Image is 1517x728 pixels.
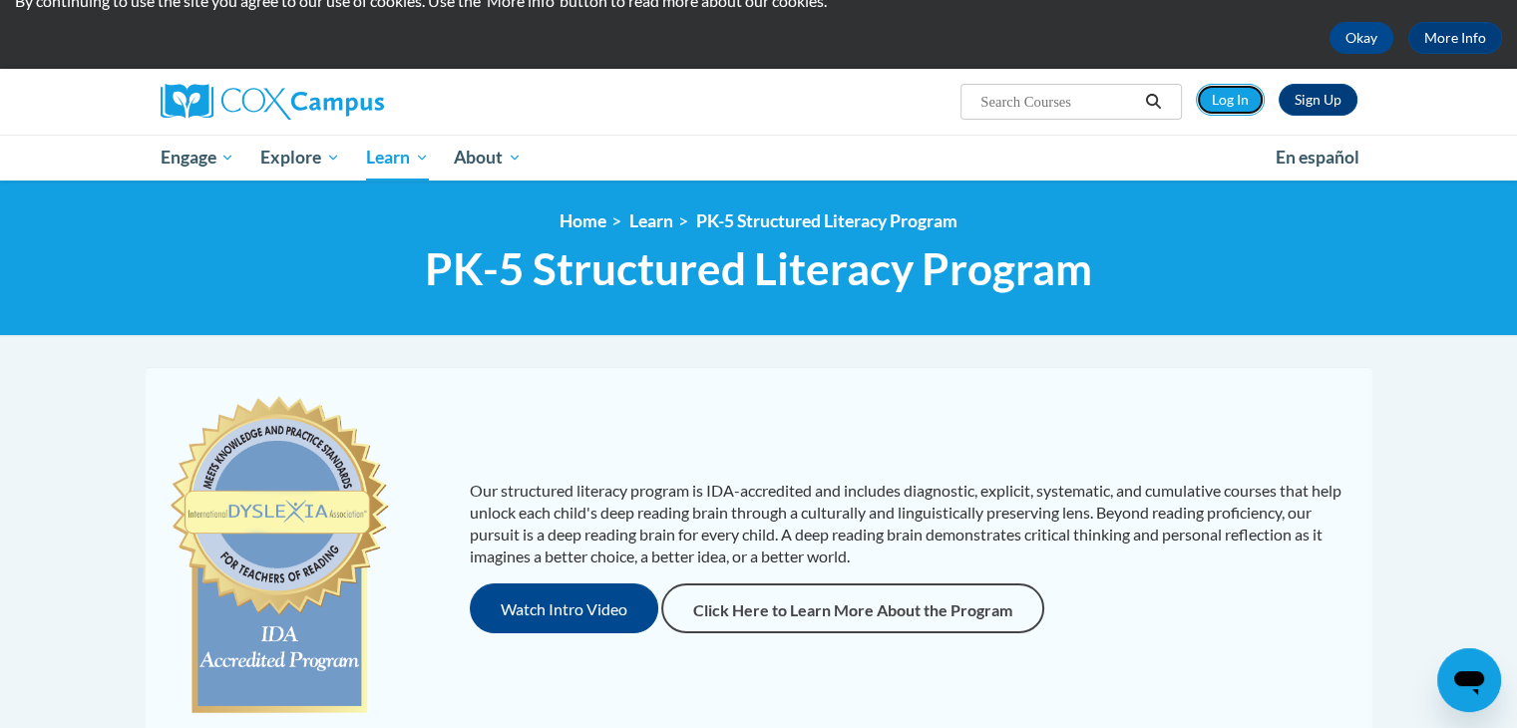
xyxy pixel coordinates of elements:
button: Watch Intro Video [470,583,658,633]
iframe: Button to launch messaging window [1437,648,1501,712]
span: Explore [260,146,340,170]
img: Cox Campus [161,84,384,120]
a: PK-5 Structured Literacy Program [696,210,957,231]
button: Search [1138,90,1168,114]
span: Learn [366,146,429,170]
img: c477cda6-e343-453b-bfce-d6f9e9818e1c.png [166,387,394,726]
a: Cox Campus [161,84,540,120]
a: Explore [247,135,353,181]
input: Search Courses [978,90,1138,114]
div: Main menu [131,135,1387,181]
span: Engage [160,146,234,170]
button: Okay [1329,22,1393,54]
a: More Info [1408,22,1502,54]
span: En español [1276,147,1359,168]
span: About [454,146,522,170]
a: Log In [1196,84,1265,116]
a: Click Here to Learn More About the Program [661,583,1044,633]
a: About [441,135,535,181]
a: Learn [629,210,673,231]
span: PK-5 Structured Literacy Program [425,242,1092,295]
a: Engage [148,135,248,181]
a: Learn [353,135,442,181]
a: Register [1279,84,1357,116]
a: Home [560,210,606,231]
p: Our structured literacy program is IDA-accredited and includes diagnostic, explicit, systematic, ... [470,480,1352,567]
a: En español [1263,137,1372,179]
